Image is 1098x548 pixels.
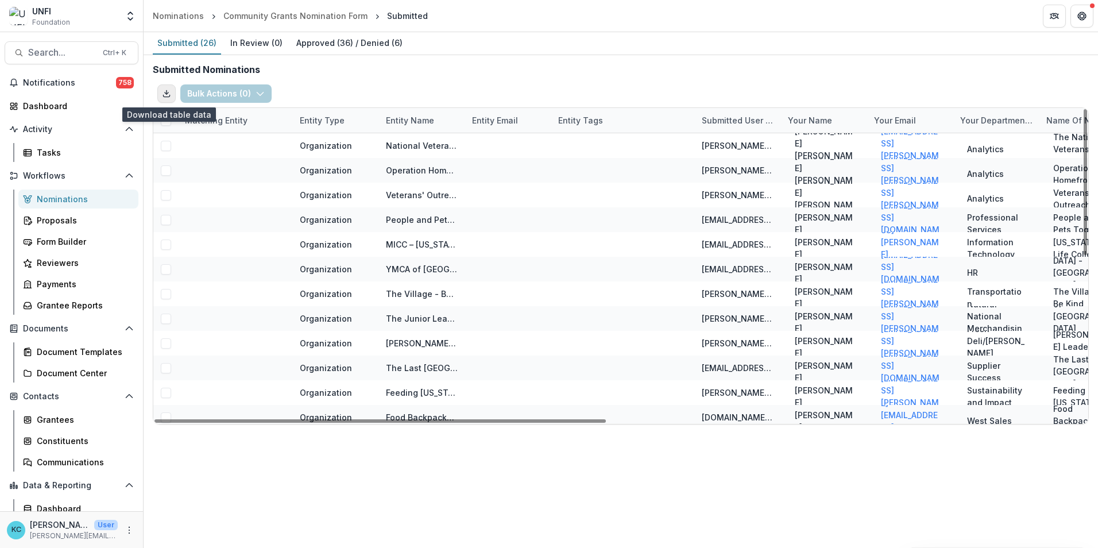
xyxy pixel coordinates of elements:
p: [PERSON_NAME] [30,519,90,531]
p: [PERSON_NAME] [795,261,853,285]
div: Organization [300,238,352,250]
div: MICC – [US_STATE][GEOGRAPHIC_DATA] and Community [386,238,458,250]
span: Documents [23,324,120,334]
div: Nominations [153,10,204,22]
button: Get Help [1070,5,1093,28]
p: Information Technology [967,236,1026,260]
div: In Review ( 0 ) [226,34,287,51]
div: Your email [867,108,953,133]
div: Grantees [37,414,129,426]
div: Entity Tags [551,114,610,126]
button: More [122,523,136,537]
p: Sustainability and Impact [967,384,1026,408]
p: Natural National Merchandising [967,298,1026,346]
button: Open Workflows [5,167,138,185]
span: Workflows [23,171,120,181]
p: [PERSON_NAME] [795,211,853,236]
div: Document Center [37,367,129,379]
div: [PERSON_NAME][EMAIL_ADDRESS][PERSON_NAME][DOMAIN_NAME] [702,140,774,152]
div: [EMAIL_ADDRESS][DOMAIN_NAME] [702,362,774,374]
p: [PERSON_NAME] [795,384,853,408]
div: Kristine Creveling [11,526,21,534]
p: [PERSON_NAME] [PERSON_NAME] [795,175,853,223]
div: Proposals [37,214,129,226]
div: Matching Entity [178,108,293,133]
div: Organization [300,337,352,349]
div: Your department at [GEOGRAPHIC_DATA] [953,108,1039,133]
span: Contacts [23,392,120,402]
a: Payments [18,275,138,294]
p: Supplier Success [967,360,1026,384]
div: Tasks [37,146,129,159]
div: Organization [300,312,352,325]
a: Form Builder [18,232,138,251]
div: The Last [GEOGRAPHIC_DATA] [386,362,458,374]
div: Entity Name [379,114,441,126]
div: Entity Email [465,108,551,133]
div: UNFI [32,5,70,17]
p: [PERSON_NAME] [795,335,853,359]
a: Approved (36) / Denied (6) [292,32,407,55]
div: Submitted User Email [695,108,781,133]
div: YMCA of [GEOGRAPHIC_DATA] - [GEOGRAPHIC_DATA][PERSON_NAME] [386,263,458,275]
div: Organization [300,288,352,300]
div: Dashboard [23,100,129,112]
p: [PERSON_NAME][EMAIL_ADDRESS][PERSON_NAME][DOMAIN_NAME] [30,531,118,541]
p: Transportation [967,285,1026,310]
button: Open Activity [5,120,138,138]
div: Organization [300,164,352,176]
p: [PERSON_NAME] [795,285,853,310]
div: Entity Name [379,108,465,133]
div: Entity Tags [551,108,695,133]
div: Form Builder [37,236,129,248]
button: Export table data [157,84,176,103]
div: The Junior League of Gainesville [US_STATE] [386,312,458,325]
div: Dashboard [37,503,129,515]
div: National Veterans Foundation (NVF) [386,140,458,152]
div: Organization [300,362,352,374]
a: Dashboard [5,97,138,115]
div: Entity Type [293,108,379,133]
div: [EMAIL_ADDRESS][DOMAIN_NAME] [702,263,774,275]
button: Open Data & Reporting [5,476,138,495]
div: [PERSON_NAME][EMAIL_ADDRESS][PERSON_NAME][DOMAIN_NAME] [702,387,774,399]
div: Submitted User Email [695,114,781,126]
div: Organization [300,387,352,399]
button: Bulk Actions (0) [180,84,272,103]
div: Payments [37,278,129,290]
p: Fresh- Deli/[PERSON_NAME] Specialty [967,323,1026,371]
a: Nominations [18,190,138,209]
a: Tasks [18,143,138,162]
div: Constituents [37,435,129,447]
div: Veterans' Outreach [386,189,458,201]
div: Operation Homefront [386,164,458,176]
div: The Village - Be Kind [386,288,458,300]
p: West Sales [967,415,1012,427]
button: Open entity switcher [122,5,138,28]
div: Matching Entity [178,114,254,126]
a: Nominations [148,7,208,24]
a: Dashboard [18,499,138,518]
div: Grantee Reports [37,299,129,311]
p: [PERSON_NAME] [795,310,853,334]
button: Partners [1043,5,1066,28]
div: Entity Email [465,114,525,126]
div: [PERSON_NAME][EMAIL_ADDRESS][PERSON_NAME][DOMAIN_NAME] [702,189,774,201]
a: In Review (0) [226,32,287,55]
p: HR [967,267,978,279]
p: Analytics [967,143,1004,155]
div: Submitted [387,10,428,22]
div: [PERSON_NAME][EMAIL_ADDRESS][PERSON_NAME][DOMAIN_NAME] [702,164,774,176]
div: People and Pets Together [386,214,458,226]
div: Food Backpacks 4 Kids [386,411,458,423]
div: Organization [300,189,352,201]
div: [EMAIL_ADDRESS][DOMAIN_NAME] [702,214,774,226]
div: [DOMAIN_NAME][EMAIL_ADDRESS][DOMAIN_NAME] [702,411,774,423]
button: Open Contacts [5,387,138,406]
div: Organization [300,140,352,152]
span: Activity [23,125,120,134]
span: Foundation [32,17,70,28]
